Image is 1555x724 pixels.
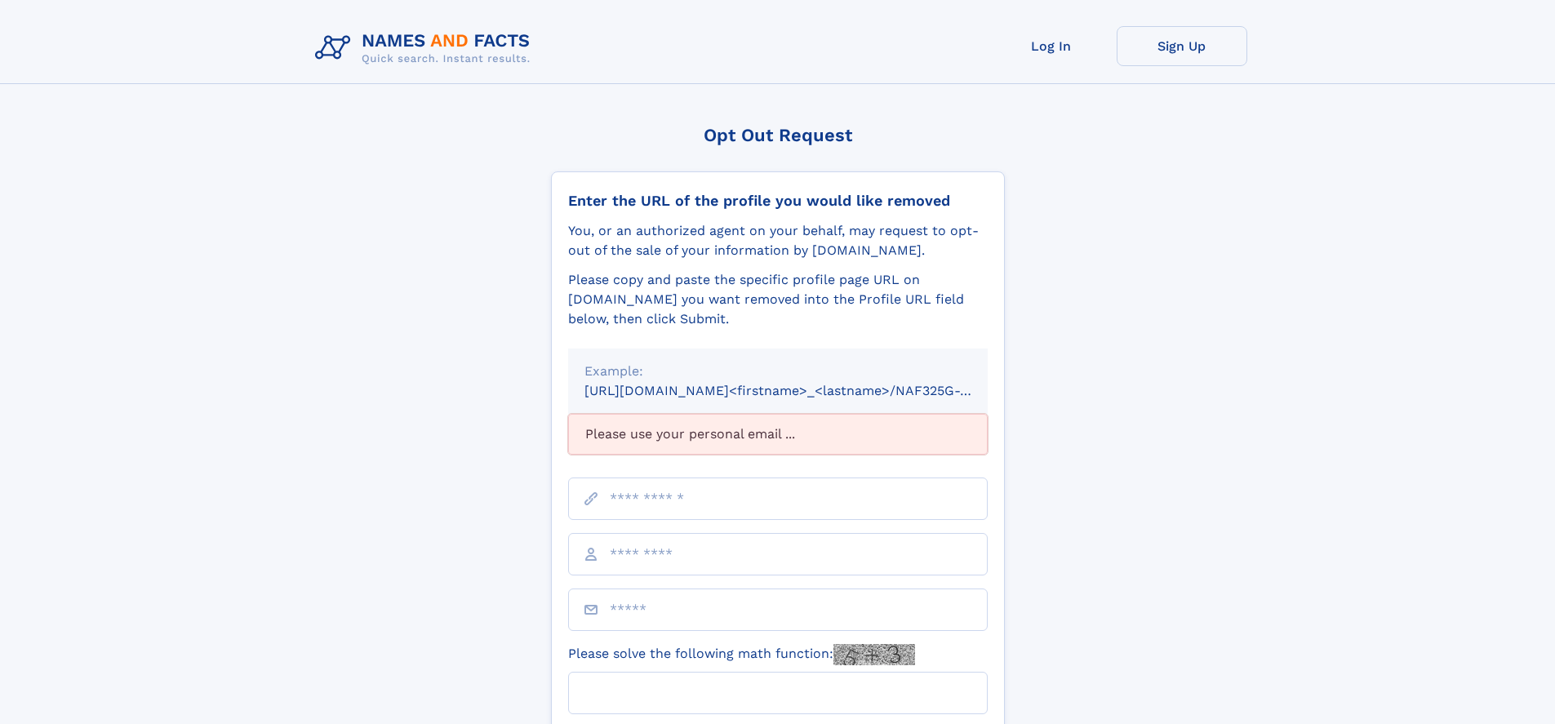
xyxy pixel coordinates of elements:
div: Enter the URL of the profile you would like removed [568,192,988,210]
div: Example: [584,362,971,381]
img: Logo Names and Facts [309,26,544,70]
div: Please copy and paste the specific profile page URL on [DOMAIN_NAME] you want removed into the Pr... [568,270,988,329]
div: You, or an authorized agent on your behalf, may request to opt-out of the sale of your informatio... [568,221,988,260]
div: Please use your personal email ... [568,414,988,455]
label: Please solve the following math function: [568,644,915,665]
a: Sign Up [1117,26,1247,66]
a: Log In [986,26,1117,66]
small: [URL][DOMAIN_NAME]<firstname>_<lastname>/NAF325G-xxxxxxxx [584,383,1019,398]
div: Opt Out Request [551,125,1005,145]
